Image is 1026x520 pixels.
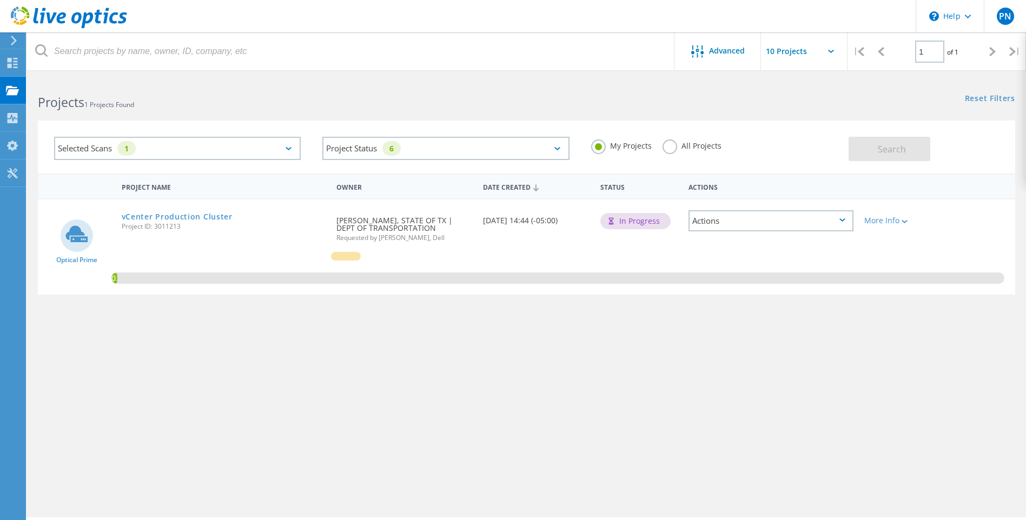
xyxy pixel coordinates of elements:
[947,48,958,57] span: of 1
[663,139,721,150] label: All Projects
[1004,32,1026,71] div: |
[331,176,478,196] div: Owner
[382,141,401,156] div: 6
[11,23,127,30] a: Live Optics Dashboard
[591,139,652,150] label: My Projects
[122,213,233,221] a: vCenter Production Cluster
[849,137,930,161] button: Search
[84,100,134,109] span: 1 Projects Found
[54,137,301,160] div: Selected Scans
[683,176,859,196] div: Actions
[322,137,569,160] div: Project Status
[878,143,906,155] span: Search
[117,141,136,156] div: 1
[999,12,1011,21] span: PN
[336,235,472,241] span: Requested by [PERSON_NAME], Dell
[595,176,683,196] div: Status
[56,257,97,263] span: Optical Prime
[478,176,595,197] div: Date Created
[27,32,675,70] input: Search projects by name, owner, ID, company, etc
[116,176,332,196] div: Project Name
[848,32,870,71] div: |
[600,213,671,229] div: In Progress
[38,94,84,111] b: Projects
[122,223,326,230] span: Project ID: 3011213
[331,199,478,252] div: [PERSON_NAME], STATE OF TX | DEPT OF TRANSPORTATION
[709,47,745,55] span: Advanced
[689,210,853,231] div: Actions
[965,95,1015,104] a: Reset Filters
[929,11,939,21] svg: \n
[478,199,595,235] div: [DATE] 14:44 (-05:00)
[111,272,117,282] span: 0.63%
[864,217,932,224] div: More Info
